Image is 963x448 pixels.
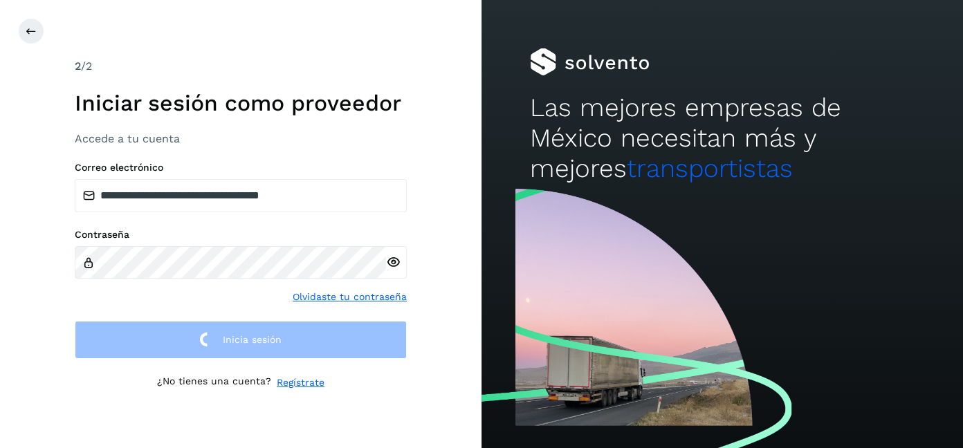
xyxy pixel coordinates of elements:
span: 2 [75,59,81,73]
p: ¿No tienes una cuenta? [157,375,271,390]
a: Olvidaste tu contraseña [293,290,407,304]
span: Inicia sesión [223,335,282,344]
button: Inicia sesión [75,321,407,359]
label: Contraseña [75,229,407,241]
div: /2 [75,58,407,75]
a: Regístrate [277,375,324,390]
span: transportistas [627,153,793,183]
h2: Las mejores empresas de México necesitan más y mejores [530,93,915,185]
h3: Accede a tu cuenta [75,132,407,145]
label: Correo electrónico [75,162,407,174]
h1: Iniciar sesión como proveedor [75,90,407,116]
